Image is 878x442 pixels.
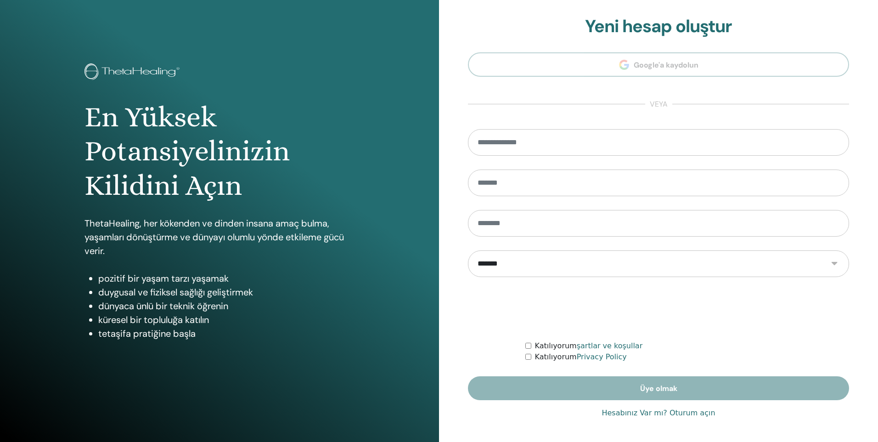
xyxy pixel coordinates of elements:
[84,216,354,258] p: ThetaHealing, her kökenden ve dinden insana amaç bulma, yaşamları dönüştürme ve dünyayı olumlu yö...
[98,313,354,327] li: küresel bir topluluğa katılın
[84,100,354,203] h1: En Yüksek Potansiyelinizin Kilidini Açın
[468,16,849,37] h2: Yeni hesap oluştur
[98,299,354,313] li: dünyaca ünlü bir teknik öğrenin
[577,352,627,361] a: Privacy Policy
[602,408,715,419] a: Hesabınız Var mı? Oturum açın
[589,291,728,327] iframe: reCAPTCHA
[645,99,672,110] span: veya
[535,340,643,351] label: Katılıyorum
[98,285,354,299] li: duygusal ve fiziksel sağlığı geliştirmek
[535,351,627,363] label: Katılıyorum
[98,272,354,285] li: pozitif bir yaşam tarzı yaşamak
[98,327,354,340] li: tetaşifa pratiğine başla
[577,341,643,350] a: şartlar ve koşullar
